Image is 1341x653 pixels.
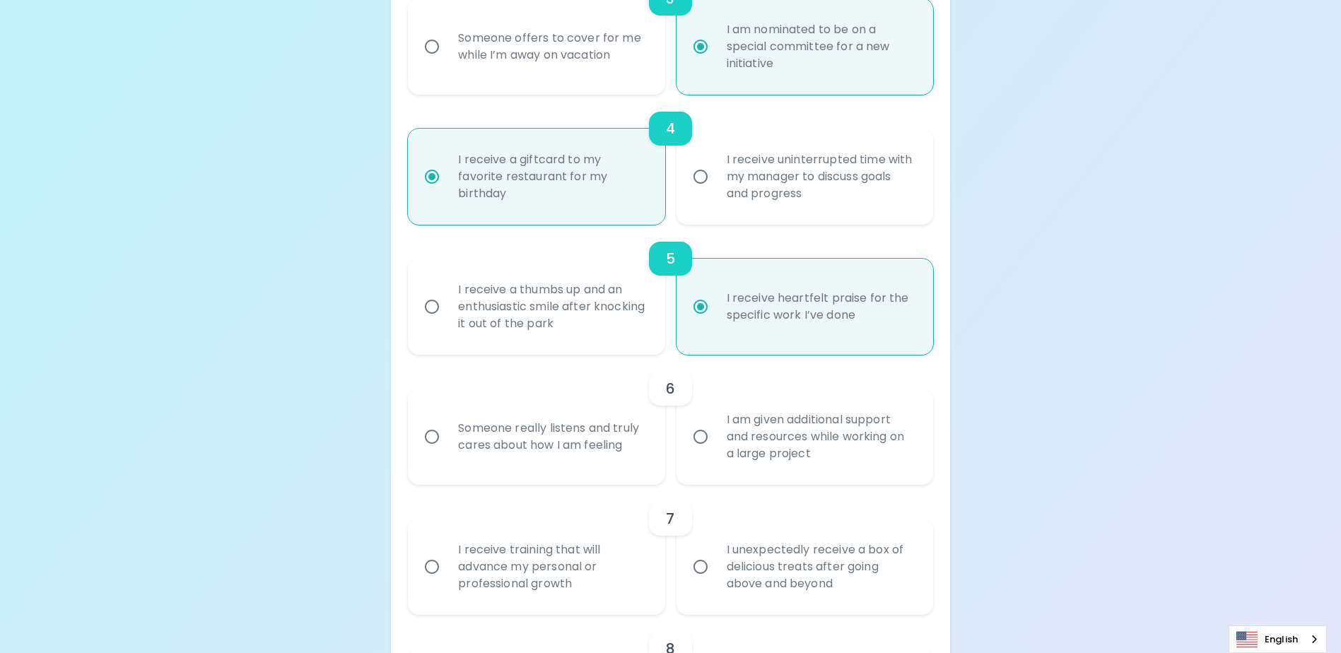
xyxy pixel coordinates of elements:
div: I unexpectedly receive a box of delicious treats after going above and beyond [715,524,925,609]
div: I receive training that will advance my personal or professional growth [447,524,657,609]
aside: Language selected: English [1229,625,1327,653]
div: I receive a thumbs up and an enthusiastic smile after knocking it out of the park [447,264,657,349]
div: choice-group-check [408,225,932,355]
div: I am nominated to be on a special committee for a new initiative [715,4,925,89]
a: English [1229,626,1326,652]
div: choice-group-check [408,485,932,615]
div: I receive heartfelt praise for the specific work I’ve done [715,273,925,341]
div: I receive uninterrupted time with my manager to discuss goals and progress [715,134,925,219]
div: I receive a giftcard to my favorite restaurant for my birthday [447,134,657,219]
div: Language [1229,625,1327,653]
h6: 4 [666,117,675,140]
h6: 7 [666,507,674,530]
div: Someone really listens and truly cares about how I am feeling [447,403,657,471]
h6: 5 [666,247,675,270]
div: choice-group-check [408,355,932,485]
div: Someone offers to cover for me while I’m away on vacation [447,13,657,81]
div: I am given additional support and resources while working on a large project [715,394,925,479]
div: choice-group-check [408,95,932,225]
h6: 6 [666,377,675,400]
